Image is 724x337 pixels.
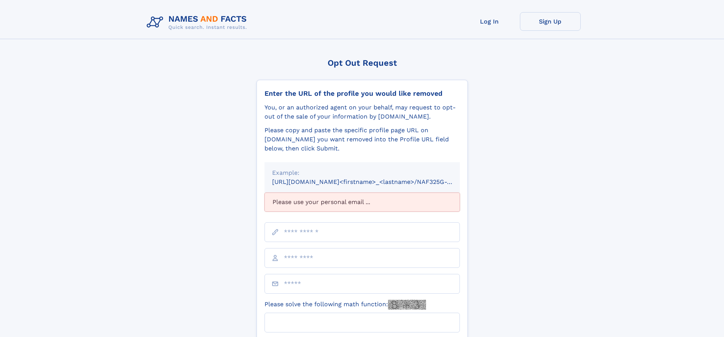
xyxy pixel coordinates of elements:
div: Opt Out Request [257,58,468,68]
div: Please use your personal email ... [265,193,460,212]
div: Enter the URL of the profile you would like removed [265,89,460,98]
img: Logo Names and Facts [144,12,253,33]
a: Sign Up [520,12,581,31]
div: You, or an authorized agent on your behalf, may request to opt-out of the sale of your informatio... [265,103,460,121]
div: Please copy and paste the specific profile page URL on [DOMAIN_NAME] you want removed into the Pr... [265,126,460,153]
div: Example: [272,168,452,177]
small: [URL][DOMAIN_NAME]<firstname>_<lastname>/NAF325G-xxxxxxxx [272,178,474,185]
a: Log In [459,12,520,31]
label: Please solve the following math function: [265,300,426,310]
